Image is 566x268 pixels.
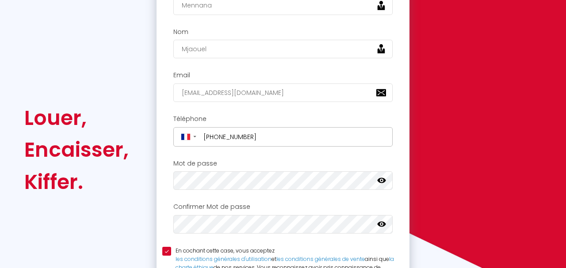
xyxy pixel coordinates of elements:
[24,166,129,198] div: Kiffer.
[173,160,393,167] h2: Mot de passe
[200,130,390,144] input: +33 6 12 34 56 78
[173,115,393,123] h2: Téléphone
[173,28,393,36] h2: Nom
[276,255,365,263] a: les conditions générales de vente
[192,135,197,139] span: ▼
[176,255,272,263] a: les conditions générales d'utilisation
[173,72,393,79] h2: Email
[24,102,129,134] div: Louer,
[173,83,393,102] input: Ton Email
[173,203,393,211] h2: Confirmer Mot de passe
[173,40,393,58] input: Ton Nom
[24,134,129,166] div: Encaisser,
